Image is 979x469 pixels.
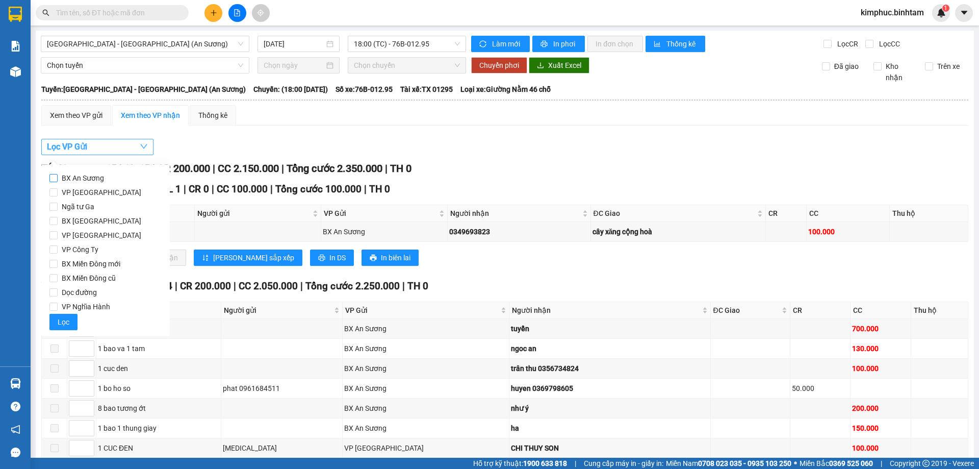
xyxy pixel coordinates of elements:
[58,242,102,257] span: VP Công Ty
[11,448,20,457] span: message
[344,363,507,374] div: BX An Sương
[933,61,964,72] span: Trên xe
[305,280,400,292] span: Tổng cước 2.250.000
[58,185,145,200] span: VP [GEOGRAPHIC_DATA]
[343,418,509,438] td: BX An Sương
[217,183,268,195] span: CC 100.000
[239,280,298,292] span: CC 2.050.000
[354,58,460,73] span: Chọn chuyến
[281,162,284,175] span: |
[162,183,181,195] span: SL 1
[234,9,241,16] span: file-add
[234,280,236,292] span: |
[400,84,453,95] span: Tài xế: TX 01295
[321,222,448,242] td: BX An Sương
[47,140,87,153] span: Lọc VP Gửi
[253,84,328,95] span: Chuyến: (18:00 [DATE])
[523,459,567,467] strong: 1900 633 818
[204,4,222,22] button: plus
[223,383,341,394] div: phat 0961684511
[511,343,709,354] div: ngoc an
[58,271,120,285] span: BX Miền Đông cũ
[336,84,393,95] span: Số xe: 76B-012.95
[537,62,544,70] span: download
[344,383,507,394] div: BX An Sương
[343,339,509,359] td: BX An Sương
[213,162,215,175] span: |
[492,38,522,50] span: Làm mới
[344,423,507,434] div: BX An Sương
[42,9,49,16] span: search
[252,4,270,22] button: aim
[852,343,909,354] div: 130.000
[194,250,302,266] button: sort-ascending[PERSON_NAME] sắp xếp
[175,280,177,292] span: |
[766,205,807,222] th: CR
[370,254,377,262] span: printer
[56,7,176,18] input: Tìm tên, số ĐT hoặc mã đơn
[955,4,973,22] button: caret-down
[223,442,341,454] div: [MEDICAL_DATA]
[210,9,217,16] span: plus
[344,323,507,334] div: BX An Sương
[592,226,764,237] div: cây xăng cộng hoà
[98,403,219,414] div: 8 bao tương ớt
[10,41,21,52] img: solution-icon
[41,139,153,155] button: Lọc VP Gửi
[800,458,873,469] span: Miền Bắc
[646,36,705,52] button: bar-chartThống kê
[270,183,273,195] span: |
[218,162,279,175] span: CC 2.150.000
[264,60,324,71] input: Chọn ngày
[829,459,873,467] strong: 0369 525 060
[343,379,509,399] td: BX An Sương
[41,85,246,93] b: Tuyến: [GEOGRAPHIC_DATA] - [GEOGRAPHIC_DATA] (An Sương)
[852,442,909,454] div: 100.000
[121,110,180,121] div: Xem theo VP nhận
[98,343,219,354] div: 1 bao va 1 tam
[922,460,930,467] span: copyright
[343,399,509,418] td: BX An Sương
[587,36,643,52] button: In đơn chọn
[98,442,219,454] div: 1 CUC ĐEN
[47,58,243,73] span: Chọn tuyến
[830,61,863,72] span: Đã giao
[852,323,909,334] div: 700.000
[511,323,709,334] div: tuyền
[511,383,709,394] div: huyen 0369798605
[540,40,549,48] span: printer
[58,285,101,300] span: Dọc đường
[529,57,589,73] button: downloadXuất Excel
[713,305,780,316] span: ĐC Giao
[197,208,311,219] span: Người gửi
[548,60,581,71] span: Xuất Excel
[58,300,114,314] span: VP Nghĩa Hành
[449,226,589,237] div: 0349693823
[324,208,437,219] span: VP Gửi
[354,36,460,52] span: 18:00 (TC) - 76B-012.95
[180,280,231,292] span: CR 200.000
[853,6,932,19] span: kimphuc.binhtam
[184,183,186,195] span: |
[698,459,791,467] strong: 0708 023 035 - 0935 103 250
[532,36,585,52] button: printerIn phơi
[58,214,145,228] span: BX [GEOGRAPHIC_DATA]
[58,171,108,185] span: BX An Sương
[792,383,848,394] div: 50.000
[511,442,709,454] div: CHI THUY SON
[937,8,946,17] img: icon-new-feature
[344,403,507,414] div: BX An Sương
[473,458,567,469] span: Hỗ trợ kỹ thuật:
[224,305,332,316] span: Người gửi
[10,378,21,389] img: warehouse-icon
[189,183,209,195] span: CR 0
[511,403,709,414] div: như ý
[158,162,210,175] span: CR 200.000
[512,305,700,316] span: Người nhận
[50,110,102,121] div: Xem theo VP gửi
[198,110,227,121] div: Thống kê
[911,302,968,319] th: Thu hộ
[362,250,419,266] button: printerIn biên lai
[942,5,949,12] sup: 1
[58,200,98,214] span: Ngã tư Ga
